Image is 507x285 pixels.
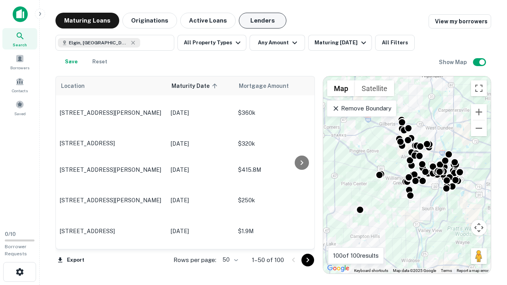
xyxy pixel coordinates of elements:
[5,231,16,237] span: 0 / 10
[441,268,452,273] a: Terms
[234,76,321,95] th: Mortgage Amount
[471,104,487,120] button: Zoom in
[2,51,37,72] a: Borrowers
[177,35,246,51] button: All Property Types
[239,13,286,28] button: Lenders
[238,165,317,174] p: $415.8M
[87,54,112,70] button: Reset
[327,80,355,96] button: Show street map
[59,54,84,70] button: Save your search to get updates of matches that match your search criteria.
[333,251,379,260] p: 100 of 100 results
[69,39,128,46] span: Elgin, [GEOGRAPHIC_DATA], [GEOGRAPHIC_DATA]
[2,97,37,118] a: Saved
[13,6,28,22] img: capitalize-icon.png
[5,244,27,256] span: Borrower Requests
[457,268,488,273] a: Report a map error
[122,13,177,28] button: Originations
[55,13,119,28] button: Maturing Loans
[250,35,305,51] button: Any Amount
[239,81,299,91] span: Mortgage Amount
[471,220,487,236] button: Map camera controls
[332,104,391,113] p: Remove Boundary
[180,13,236,28] button: Active Loans
[238,139,317,148] p: $320k
[12,87,28,94] span: Contacts
[252,255,284,265] p: 1–50 of 100
[14,110,26,117] span: Saved
[10,65,29,71] span: Borrowers
[2,28,37,49] a: Search
[55,254,86,266] button: Export
[60,109,163,116] p: [STREET_ADDRESS][PERSON_NAME]
[60,197,163,204] p: [STREET_ADDRESS][PERSON_NAME]
[60,228,163,235] p: [STREET_ADDRESS]
[171,108,230,117] p: [DATE]
[61,81,85,91] span: Location
[171,139,230,148] p: [DATE]
[167,76,234,95] th: Maturity Date
[219,254,239,266] div: 50
[325,263,351,274] a: Open this area in Google Maps (opens a new window)
[471,80,487,96] button: Toggle fullscreen view
[238,196,317,205] p: $250k
[314,38,368,47] div: Maturing [DATE]
[173,255,216,265] p: Rows per page:
[429,14,491,28] a: View my borrowers
[172,81,220,91] span: Maturity Date
[60,140,163,147] p: [STREET_ADDRESS]
[301,254,314,266] button: Go to next page
[323,76,491,274] div: 0 0
[355,80,394,96] button: Show satellite imagery
[171,165,230,174] p: [DATE]
[325,263,351,274] img: Google
[171,227,230,236] p: [DATE]
[60,166,163,173] p: [STREET_ADDRESS][PERSON_NAME]
[393,268,436,273] span: Map data ©2025 Google
[308,35,372,51] button: Maturing [DATE]
[471,120,487,136] button: Zoom out
[375,35,415,51] button: All Filters
[439,58,468,66] h6: Show Map
[13,42,27,48] span: Search
[171,196,230,205] p: [DATE]
[354,268,388,274] button: Keyboard shortcuts
[56,76,167,95] th: Location
[238,108,317,117] p: $360k
[467,222,507,260] iframe: Chat Widget
[2,74,37,95] a: Contacts
[238,227,317,236] p: $1.9M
